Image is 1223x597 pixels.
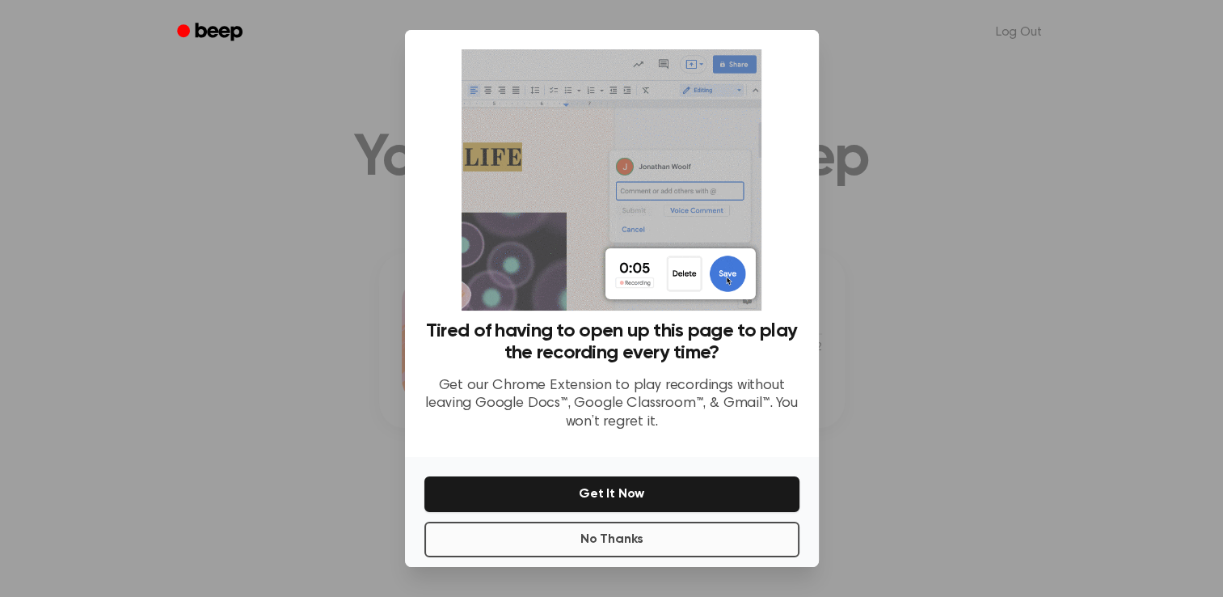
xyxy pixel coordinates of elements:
a: Log Out [980,13,1058,52]
img: Beep extension in action [462,49,761,311]
p: Get our Chrome Extension to play recordings without leaving Google Docs™, Google Classroom™, & Gm... [424,377,799,432]
h3: Tired of having to open up this page to play the recording every time? [424,320,799,364]
button: No Thanks [424,522,799,557]
button: Get It Now [424,476,799,512]
a: Beep [166,17,257,49]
